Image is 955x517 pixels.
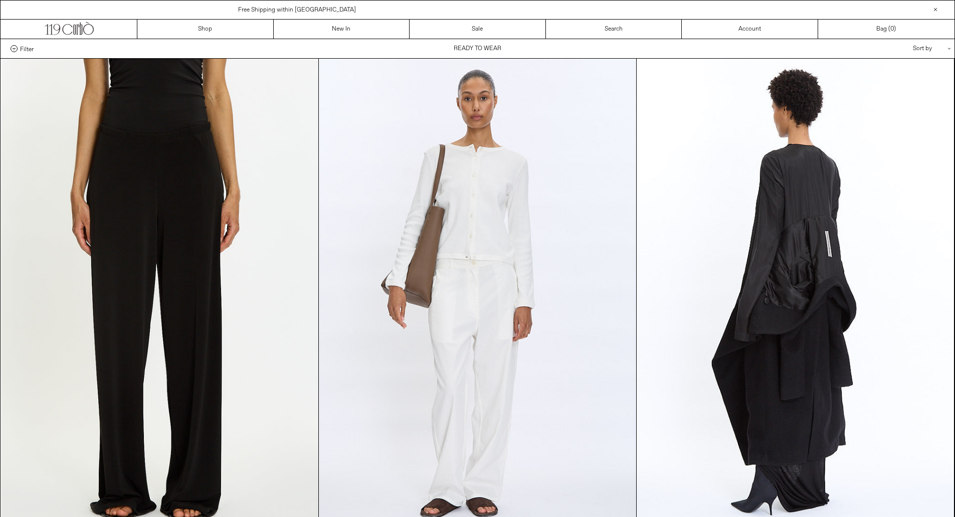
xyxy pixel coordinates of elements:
[137,20,274,39] a: Shop
[890,25,894,33] span: 0
[238,6,356,14] a: Free Shipping within [GEOGRAPHIC_DATA]
[890,25,896,34] span: )
[20,45,34,52] span: Filter
[546,20,682,39] a: Search
[818,20,954,39] a: Bag ()
[274,20,410,39] a: New In
[410,20,546,39] a: Sale
[854,39,944,58] div: Sort by
[682,20,818,39] a: Account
